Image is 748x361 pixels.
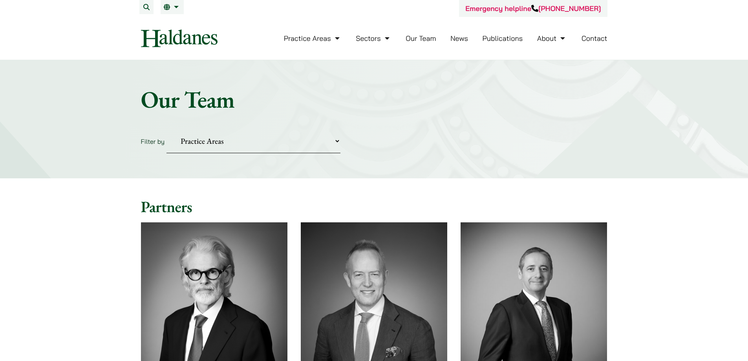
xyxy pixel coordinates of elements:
h2: Partners [141,197,607,216]
a: Publications [483,34,523,43]
label: Filter by [141,137,165,145]
a: Contact [582,34,607,43]
a: Emergency helpline[PHONE_NUMBER] [465,4,601,13]
a: Sectors [356,34,391,43]
a: About [537,34,567,43]
img: Logo of Haldanes [141,29,218,47]
a: News [450,34,468,43]
a: Our Team [406,34,436,43]
h1: Our Team [141,85,607,114]
a: Practice Areas [284,34,342,43]
a: EN [164,4,181,10]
